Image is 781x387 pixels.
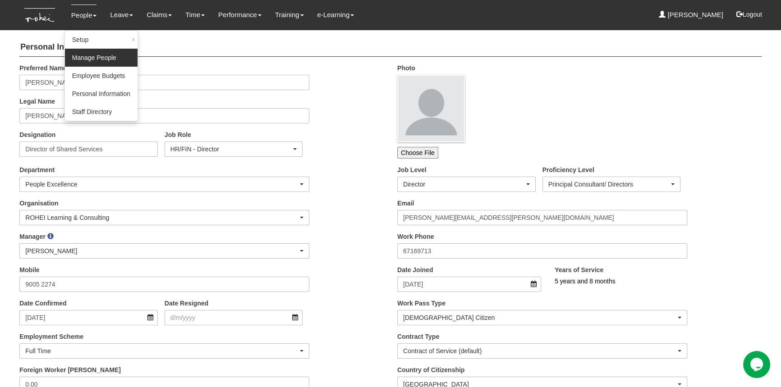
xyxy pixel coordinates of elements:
[397,310,687,325] button: [DEMOGRAPHIC_DATA] Citizen
[397,365,464,374] label: Country of Citizenship
[403,313,676,322] div: [DEMOGRAPHIC_DATA] Citizen
[65,85,138,103] a: Personal Information
[19,130,55,139] label: Designation
[185,5,205,25] a: Time
[165,141,303,157] button: HR/FIN - Director
[275,5,304,25] a: Training
[19,210,309,225] button: ROHEI Learning & Consulting
[19,64,66,73] label: Preferred Name
[25,213,298,222] div: ROHEI Learning & Consulting
[147,5,172,25] a: Claims
[542,165,594,174] label: Proficiency Level
[19,265,39,274] label: Mobile
[71,5,97,26] a: People
[25,346,298,355] div: Full Time
[659,5,723,25] a: [PERSON_NAME]
[19,199,58,208] label: Organisation
[19,365,121,374] label: Foreign Worker [PERSON_NAME]
[730,4,768,25] button: Logout
[397,165,427,174] label: Job Level
[19,232,46,241] label: Manager
[403,180,524,189] div: Director
[397,147,438,159] input: Choose File
[65,103,138,121] a: Staff Directory
[65,49,138,67] a: Manage People
[397,75,465,142] img: profile.png
[19,310,158,325] input: d/m/yyyy
[397,299,446,308] label: Work Pass Type
[165,310,303,325] input: d/m/yyyy
[397,64,415,73] label: Photo
[397,332,439,341] label: Contract Type
[397,277,541,292] input: d/m/yyyy
[19,177,309,192] button: People Excellence
[317,5,354,25] a: e-Learning
[165,299,208,308] label: Date Resigned
[397,343,687,359] button: Contract of Service (default)
[555,265,603,274] label: Years of Service
[110,5,133,25] a: Leave
[19,165,55,174] label: Department
[218,5,262,25] a: Performance
[19,97,55,106] label: Legal Name
[548,180,670,189] div: Principal Consultant/ Directors
[397,199,414,208] label: Email
[19,299,66,308] label: Date Confirmed
[19,343,309,359] button: Full Time
[19,243,309,259] button: [PERSON_NAME]
[397,232,434,241] label: Work Phone
[555,277,730,286] div: 5 years and 8 months
[25,180,298,189] div: People Excellence
[19,332,83,341] label: Employment Scheme
[397,177,536,192] button: Director
[25,246,298,255] div: [PERSON_NAME]
[397,265,433,274] label: Date Joined
[19,38,761,57] h4: Personal Information
[170,145,292,154] div: HR/FIN - Director
[65,67,138,85] a: Employee Budgets
[743,351,772,378] iframe: chat widget
[403,346,676,355] div: Contract of Service (default)
[542,177,681,192] button: Principal Consultant/ Directors
[165,130,191,139] label: Job Role
[65,31,138,49] a: Setup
